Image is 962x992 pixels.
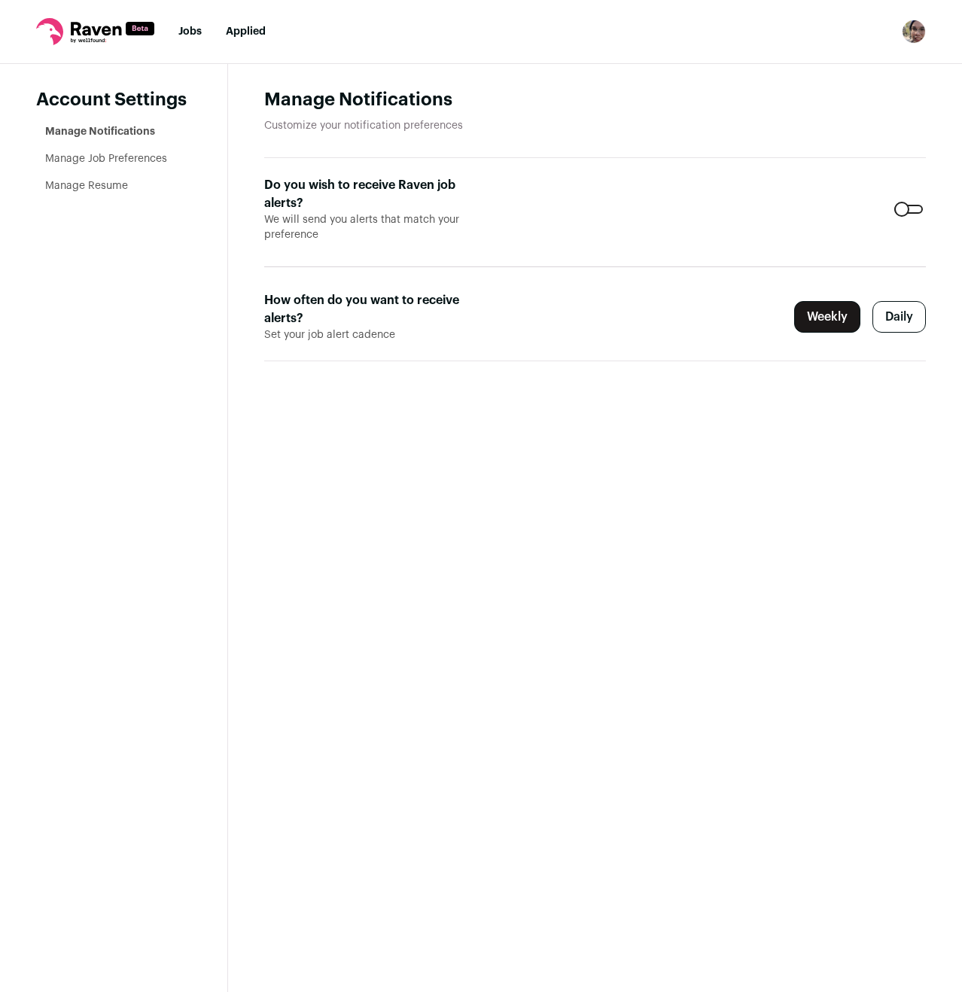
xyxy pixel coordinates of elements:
[264,327,472,342] span: Set your job alert cadence
[264,176,472,212] label: Do you wish to receive Raven job alerts?
[902,20,926,44] img: 12985765-medium_jpg
[226,26,266,37] a: Applied
[794,301,860,333] label: Weekly
[264,88,926,112] h1: Manage Notifications
[45,154,167,164] a: Manage Job Preferences
[36,88,191,112] header: Account Settings
[264,118,926,133] p: Customize your notification preferences
[872,301,926,333] label: Daily
[45,126,155,137] a: Manage Notifications
[902,20,926,44] button: Open dropdown
[45,181,128,191] a: Manage Resume
[264,291,472,327] label: How often do you want to receive alerts?
[264,212,472,242] span: We will send you alerts that match your preference
[178,26,202,37] a: Jobs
